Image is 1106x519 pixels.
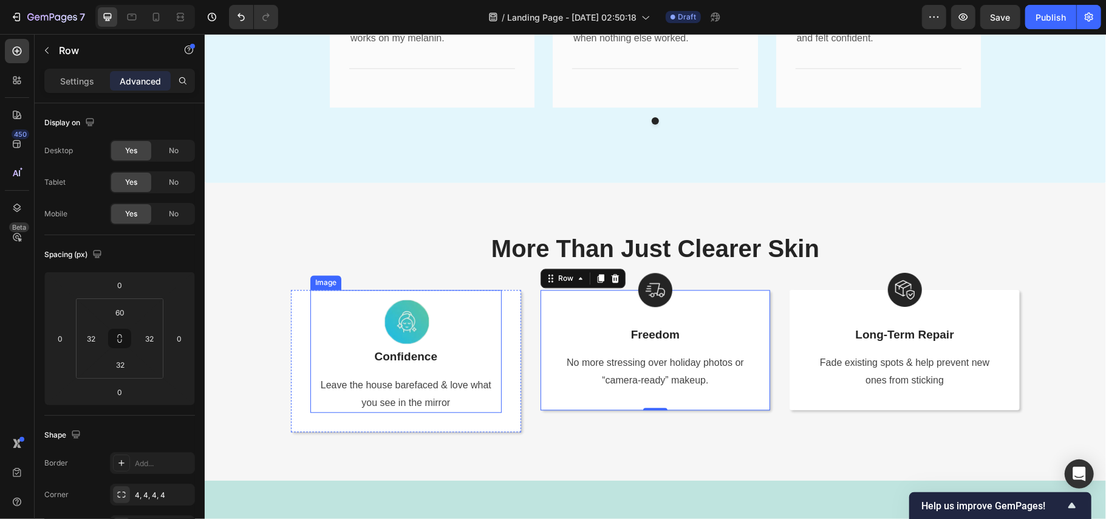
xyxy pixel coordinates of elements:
[1065,459,1094,489] div: Open Intercom Messenger
[12,129,29,139] div: 450
[169,145,179,156] span: No
[135,458,192,469] div: Add...
[107,315,296,331] p: Confidence
[44,177,66,188] div: Tablet
[205,34,1106,519] iframe: Design area
[980,5,1020,29] button: Save
[44,115,97,131] div: Display on
[9,222,29,232] div: Beta
[683,239,717,273] img: Alt Image
[507,11,637,24] span: Landing Page - [DATE] 02:50:18
[921,498,1079,513] button: Show survey - Help us improve GemPages!
[125,208,137,219] span: Yes
[397,477,647,507] h2: Ingredients
[125,145,137,156] span: Yes
[108,243,134,254] div: Image
[434,239,468,273] img: Alt Image
[357,294,545,309] p: Freedom
[5,5,90,29] button: 7
[86,198,815,232] h2: More Than Just Clearer Skin
[991,12,1011,22] span: Save
[1025,5,1076,29] button: Publish
[44,458,68,469] div: Border
[60,75,94,88] p: Settings
[44,208,67,219] div: Mobile
[170,329,188,348] input: 0
[140,329,159,348] input: 2xl
[108,356,132,374] input: 2xl
[80,10,85,24] p: 7
[59,43,162,58] p: Row
[502,11,505,24] span: /
[108,383,132,401] input: 0
[229,5,278,29] div: Undo/Redo
[615,323,785,351] span: Fade existing spots & help prevent new ones from sticking
[125,177,137,188] span: Yes
[169,208,179,219] span: No
[44,489,69,500] div: Corner
[108,303,132,321] input: 60px
[921,500,1065,512] span: Help us improve GemPages!
[447,83,454,91] button: Dot
[44,145,73,156] div: Desktop
[44,427,83,444] div: Shape
[357,320,545,356] p: No more stressing over holiday photos or “camera-ready” makeup.
[169,177,179,188] span: No
[1036,11,1066,24] div: Publish
[107,343,296,378] p: Leave the house barefaced & love what you see in the mirror
[172,256,230,314] img: Alt Image
[108,276,132,294] input: 0
[135,490,192,501] div: 4, 4, 4, 4
[351,239,371,250] div: Row
[82,329,100,348] input: 2xl
[120,75,161,88] p: Advanced
[678,12,696,22] span: Draft
[606,294,794,309] p: Long-Term Repair
[51,329,69,348] input: 0
[44,247,104,263] div: Spacing (px)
